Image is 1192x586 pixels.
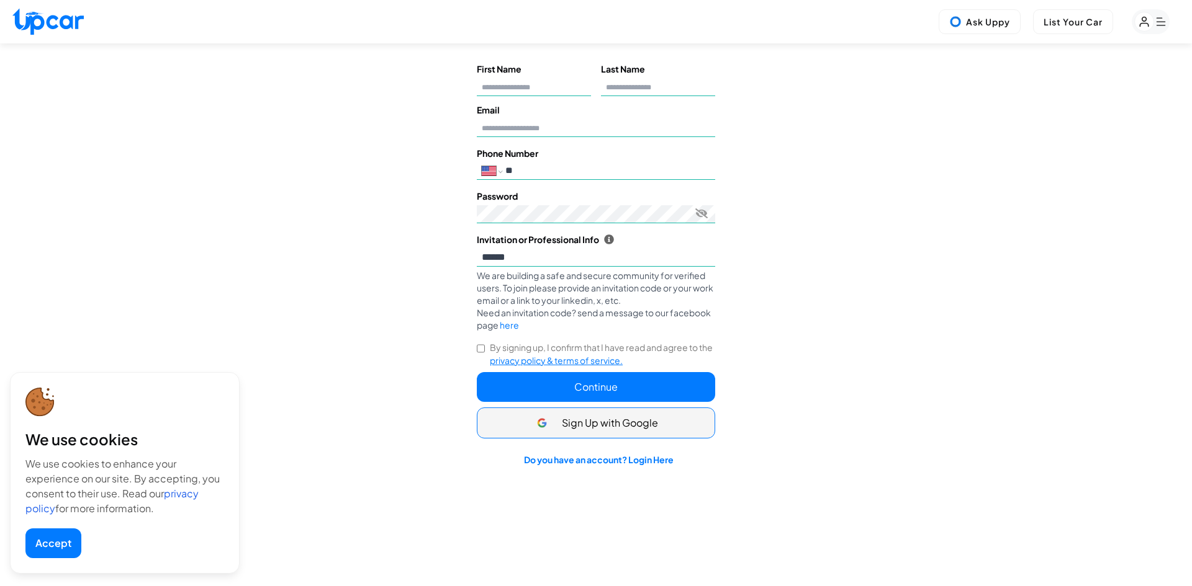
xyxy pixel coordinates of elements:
[477,63,591,76] label: First Name
[25,528,81,558] button: Accept
[25,429,224,449] div: We use cookies
[601,63,715,76] label: Last Name
[477,147,715,160] label: Phone Number
[562,415,658,430] span: Sign Up with Google
[477,407,715,438] button: Sign Up with Google
[12,8,84,35] img: Upcar Logo
[477,269,715,331] div: We are building a safe and secure community for verified users. To join please provide an invitat...
[524,454,674,465] a: Do you have an account? Login Here
[25,388,55,417] img: cookie-icon.svg
[949,16,962,28] img: Uppy
[939,9,1021,34] button: Ask Uppy
[500,319,519,331] a: here
[477,190,715,203] label: Password
[25,456,224,516] div: We use cookies to enhance your experience on our site. By accepting, you consent to their use. Re...
[477,372,715,402] button: Continue
[535,415,549,430] img: Google Icon
[695,207,708,220] button: Toggle password visibility
[477,104,715,117] label: Email
[490,355,623,366] span: privacy policy & terms of service.
[1033,9,1113,34] button: List Your Car
[477,233,715,246] label: Invitation or Professional Info
[490,341,715,367] label: By signing up, I confirm that I have read and agree to the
